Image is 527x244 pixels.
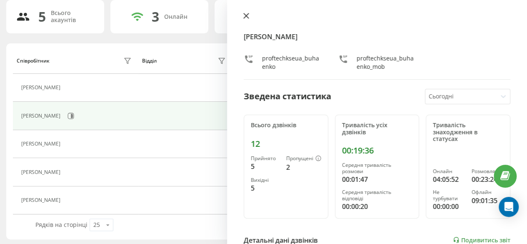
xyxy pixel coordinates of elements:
[262,54,322,71] div: proftechkseua_buhaenko
[342,189,412,201] div: Середня тривалість відповіді
[21,169,62,175] div: [PERSON_NAME]
[499,197,519,217] div: Open Intercom Messenger
[286,156,321,162] div: Пропущені
[433,122,503,143] div: Тривалість знаходження в статусах
[472,169,503,174] div: Розмовляє
[453,236,510,244] a: Подивитись звіт
[244,32,510,42] h4: [PERSON_NAME]
[251,161,280,171] div: 5
[433,189,465,201] div: Не турбувати
[472,196,503,206] div: 09:01:35
[357,54,416,71] div: proftechkseua_buhaenko_mob
[142,58,157,64] div: Відділ
[472,174,503,184] div: 00:23:24
[251,122,321,129] div: Всього дзвінків
[342,122,412,136] div: Тривалість усіх дзвінків
[164,13,187,20] div: Онлайн
[251,177,280,183] div: Вихідні
[21,141,62,147] div: [PERSON_NAME]
[35,221,87,229] span: Рядків на сторінці
[21,113,62,119] div: [PERSON_NAME]
[152,9,159,25] div: 3
[38,9,46,25] div: 5
[251,139,321,149] div: 12
[51,10,94,24] div: Всього акаунтів
[244,90,331,103] div: Зведена статистика
[342,174,412,184] div: 00:01:47
[251,183,280,193] div: 5
[433,174,465,184] div: 04:05:52
[342,162,412,174] div: Середня тривалість розмови
[21,197,62,203] div: [PERSON_NAME]
[251,156,280,161] div: Прийнято
[93,221,100,229] div: 25
[286,162,321,172] div: 2
[17,58,50,64] div: Співробітник
[21,85,62,91] div: [PERSON_NAME]
[433,201,465,211] div: 00:00:00
[342,146,412,156] div: 00:19:36
[433,169,465,174] div: Онлайн
[472,189,503,195] div: Офлайн
[342,201,412,211] div: 00:00:20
